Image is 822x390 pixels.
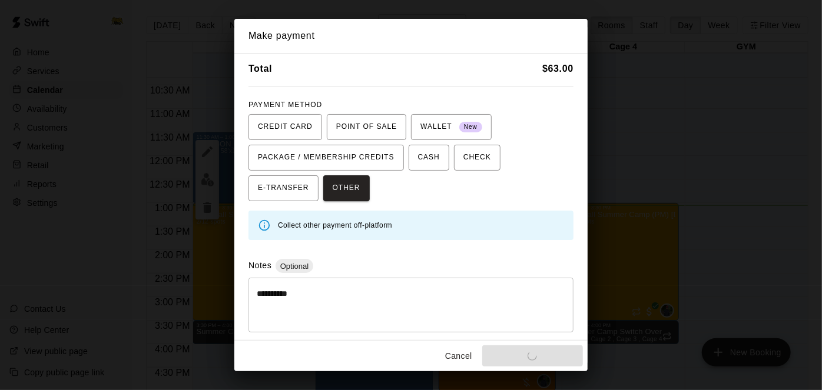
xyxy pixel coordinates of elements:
span: CHECK [463,148,491,167]
button: CASH [409,145,449,171]
span: CREDIT CARD [258,118,313,136]
span: WALLET [420,118,482,136]
label: Notes [248,261,271,270]
span: OTHER [333,179,360,198]
button: OTHER [323,175,370,201]
button: E-TRANSFER [248,175,319,201]
span: PAYMENT METHOD [248,101,322,109]
button: CREDIT CARD [248,114,322,140]
span: CASH [418,148,440,167]
button: Cancel [440,345,478,367]
span: PACKAGE / MEMBERSHIP CREDITS [258,148,395,167]
b: Total [248,64,272,74]
button: WALLET New [411,114,492,140]
h2: Make payment [234,19,588,53]
button: POINT OF SALE [327,114,406,140]
span: New [459,119,482,135]
button: CHECK [454,145,501,171]
span: Optional [276,262,313,271]
span: Collect other payment off-platform [278,221,392,229]
span: E-TRANSFER [258,179,309,198]
button: PACKAGE / MEMBERSHIP CREDITS [248,145,404,171]
b: $ 63.00 [542,64,574,74]
span: POINT OF SALE [336,118,397,136]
